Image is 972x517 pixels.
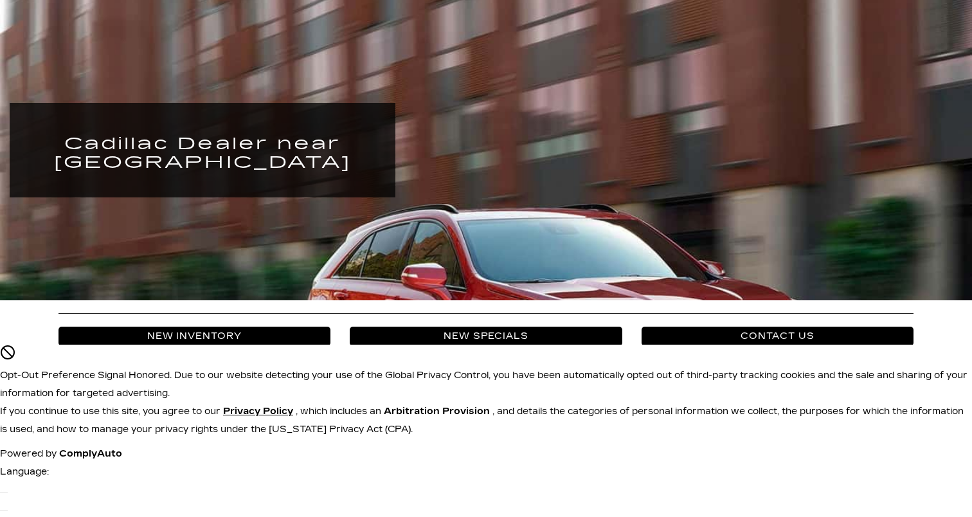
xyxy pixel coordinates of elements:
a: ComplyAuto [59,448,122,459]
a: New Inventory [59,327,331,346]
h1: Cadillac Dealer near [GEOGRAPHIC_DATA] [29,135,376,172]
a: Privacy Policy [223,406,296,417]
a: New Specials [350,327,622,346]
strong: Arbitration Provision [384,406,490,417]
a: Contact Us [642,327,914,346]
u: Privacy Policy [223,406,293,417]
